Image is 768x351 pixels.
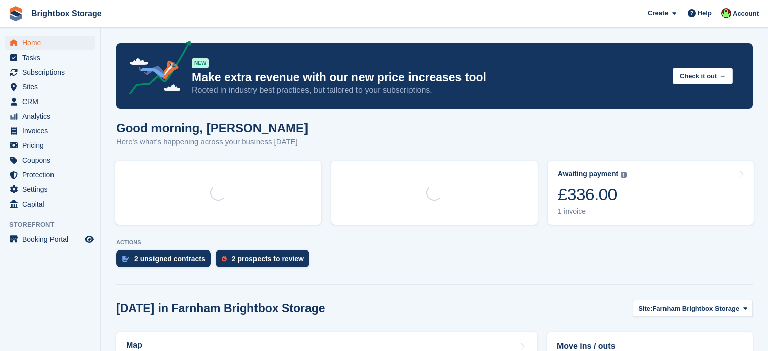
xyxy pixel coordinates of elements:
[232,255,304,263] div: 2 prospects to review
[9,220,100,230] span: Storefront
[22,168,83,182] span: Protection
[192,85,664,96] p: Rooted in industry best practices, but tailored to your subscriptions.
[5,65,95,79] a: menu
[5,197,95,211] a: menu
[116,121,308,135] h1: Good morning, [PERSON_NAME]
[192,70,664,85] p: Make extra revenue with our new price increases tool
[558,207,627,216] div: 1 invoice
[733,9,759,19] span: Account
[652,304,739,314] span: Farnham Brightbox Storage
[22,153,83,167] span: Coupons
[116,239,753,246] p: ACTIONS
[126,341,142,350] h2: Map
[83,233,95,245] a: Preview store
[22,124,83,138] span: Invoices
[22,51,83,65] span: Tasks
[5,51,95,65] a: menu
[621,172,627,178] img: icon-info-grey-7440780725fd019a000dd9b08b2336e03edf1995a4989e88bcd33f0948082b44.svg
[116,250,216,272] a: 2 unsigned contracts
[698,8,712,18] span: Help
[22,80,83,94] span: Sites
[22,109,83,123] span: Analytics
[22,65,83,79] span: Subscriptions
[116,302,325,315] h2: [DATE] in Farnham Brightbox Storage
[5,168,95,182] a: menu
[5,153,95,167] a: menu
[22,197,83,211] span: Capital
[192,58,209,68] div: NEW
[122,256,129,262] img: contract_signature_icon-13c848040528278c33f63329250d36e43548de30e8caae1d1a13099fd9432cc5.svg
[134,255,206,263] div: 2 unsigned contracts
[22,94,83,109] span: CRM
[558,184,627,205] div: £336.00
[27,5,106,22] a: Brightbox Storage
[5,109,95,123] a: menu
[673,68,733,84] button: Check it out →
[5,232,95,246] a: menu
[216,250,314,272] a: 2 prospects to review
[558,170,619,178] div: Awaiting payment
[5,80,95,94] a: menu
[222,256,227,262] img: prospect-51fa495bee0391a8d652442698ab0144808aea92771e9ea1ae160a38d050c398.svg
[5,124,95,138] a: menu
[5,94,95,109] a: menu
[633,300,753,317] button: Site: Farnham Brightbox Storage
[8,6,23,21] img: stora-icon-8386f47178a22dfd0bd8f6a31ec36ba5ce8667c1dd55bd0f319d3a0aa187defe.svg
[121,41,191,98] img: price-adjustments-announcement-icon-8257ccfd72463d97f412b2fc003d46551f7dbcb40ab6d574587a9cd5c0d94...
[721,8,731,18] img: Marlena
[22,138,83,153] span: Pricing
[648,8,668,18] span: Create
[22,182,83,196] span: Settings
[548,161,754,225] a: Awaiting payment £336.00 1 invoice
[22,232,83,246] span: Booking Portal
[116,136,308,148] p: Here's what's happening across your business [DATE]
[5,182,95,196] a: menu
[22,36,83,50] span: Home
[5,36,95,50] a: menu
[638,304,652,314] span: Site:
[5,138,95,153] a: menu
